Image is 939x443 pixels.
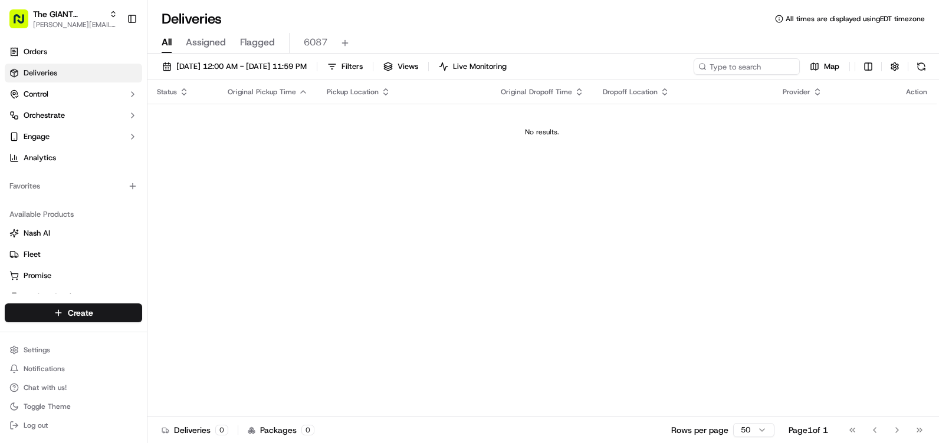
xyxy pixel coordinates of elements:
[186,35,226,49] span: Assigned
[434,58,512,75] button: Live Monitoring
[24,292,80,302] span: Product Catalog
[40,124,149,134] div: We're available if you need us!
[157,87,177,97] span: Status
[9,228,137,239] a: Nash AI
[5,224,142,243] button: Nash AI
[24,228,50,239] span: Nash AI
[906,87,927,97] div: Action
[805,58,845,75] button: Map
[783,87,810,97] span: Provider
[5,106,142,125] button: Orchestrate
[31,76,212,88] input: Got a question? Start typing here...
[162,35,172,49] span: All
[24,89,48,100] span: Control
[12,113,33,134] img: 1736555255976-a54dd68f-1ca7-489b-9aae-adbdc363a1c4
[5,398,142,415] button: Toggle Theme
[24,421,48,430] span: Log out
[786,14,925,24] span: All times are displayed using EDT timezone
[24,249,41,260] span: Fleet
[24,364,65,373] span: Notifications
[5,205,142,224] div: Available Products
[228,87,296,97] span: Original Pickup Time
[24,68,57,78] span: Deliveries
[5,287,142,306] button: Product Catalog
[5,64,142,82] a: Deliveries
[5,417,142,434] button: Log out
[603,87,658,97] span: Dropoff Location
[304,35,327,49] span: 6087
[501,87,572,97] span: Original Dropoff Time
[215,425,228,435] div: 0
[327,87,379,97] span: Pickup Location
[5,42,142,61] a: Orders
[176,61,307,72] span: [DATE] 12:00 AM - [DATE] 11:59 PM
[152,127,932,137] div: No results.
[24,153,56,163] span: Analytics
[5,245,142,264] button: Fleet
[33,20,117,29] button: [PERSON_NAME][EMAIL_ADDRESS][PERSON_NAME][DOMAIN_NAME]
[24,171,90,183] span: Knowledge Base
[12,12,35,35] img: Nash
[33,8,104,20] button: The GIANT Company
[453,61,507,72] span: Live Monitoring
[12,47,215,66] p: Welcome 👋
[398,61,418,72] span: Views
[671,424,728,436] p: Rows per page
[5,127,142,146] button: Engage
[5,342,142,358] button: Settings
[24,345,50,355] span: Settings
[5,85,142,104] button: Control
[162,424,228,436] div: Deliveries
[83,199,143,209] a: Powered byPylon
[24,270,51,281] span: Promise
[824,61,839,72] span: Map
[162,9,222,28] h1: Deliveries
[111,171,189,183] span: API Documentation
[5,177,142,196] div: Favorites
[40,113,193,124] div: Start new chat
[68,307,93,319] span: Create
[7,166,95,187] a: 📗Knowledge Base
[240,35,275,49] span: Flagged
[5,148,142,167] a: Analytics
[248,424,314,436] div: Packages
[201,116,215,130] button: Start new chat
[378,58,423,75] button: Views
[24,383,67,392] span: Chat with us!
[24,47,47,57] span: Orders
[694,58,800,75] input: Type to search
[157,58,312,75] button: [DATE] 12:00 AM - [DATE] 11:59 PM
[322,58,368,75] button: Filters
[5,266,142,285] button: Promise
[24,131,50,142] span: Engage
[24,110,65,121] span: Orchestrate
[5,361,142,377] button: Notifications
[100,172,109,181] div: 💻
[301,425,314,435] div: 0
[913,58,930,75] button: Refresh
[117,200,143,209] span: Pylon
[5,379,142,396] button: Chat with us!
[9,249,137,260] a: Fleet
[12,172,21,181] div: 📗
[342,61,363,72] span: Filters
[95,166,194,187] a: 💻API Documentation
[9,270,137,281] a: Promise
[9,292,137,302] a: Product Catalog
[5,5,122,33] button: The GIANT Company[PERSON_NAME][EMAIL_ADDRESS][PERSON_NAME][DOMAIN_NAME]
[789,424,828,436] div: Page 1 of 1
[24,402,71,411] span: Toggle Theme
[5,303,142,322] button: Create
